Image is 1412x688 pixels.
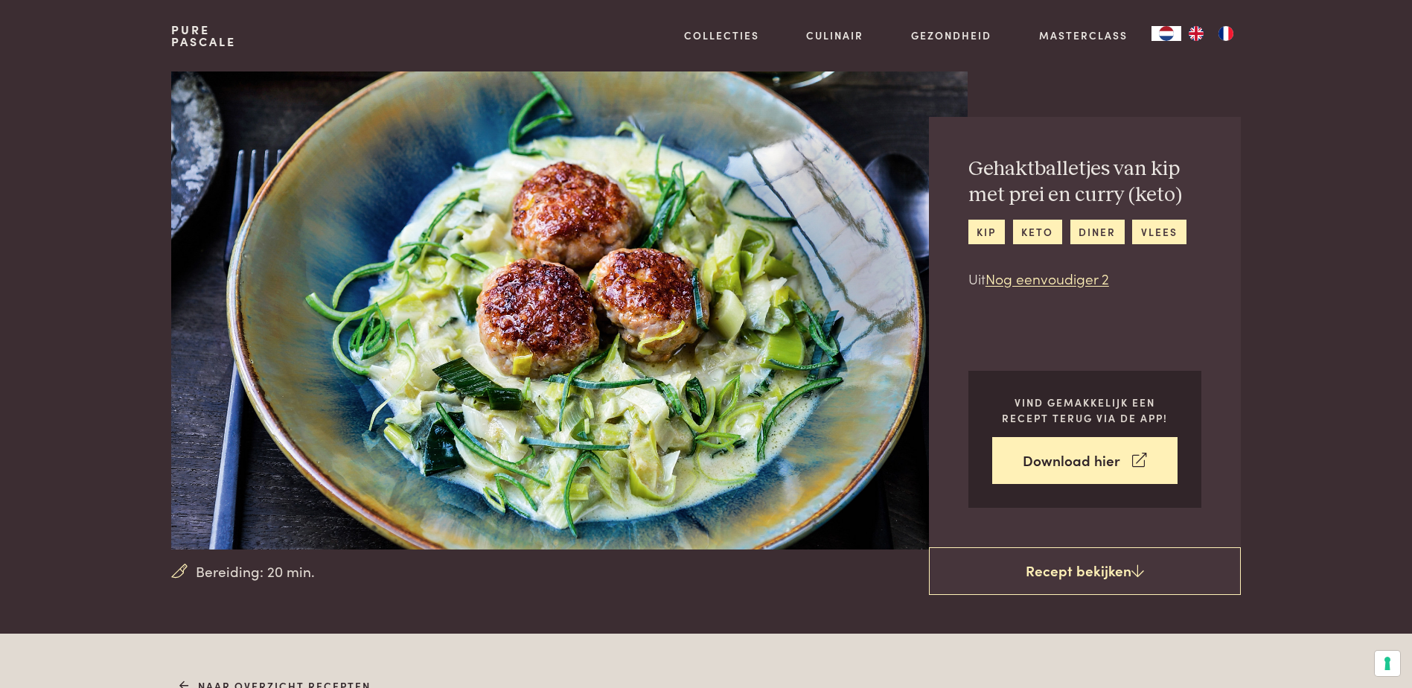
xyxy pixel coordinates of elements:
[1375,651,1400,676] button: Uw voorkeuren voor toestemming voor trackingtechnologieën
[196,561,315,582] span: Bereiding: 20 min.
[992,437,1178,484] a: Download hier
[171,71,967,550] img: Gehaktballetjes van kip met prei en curry (keto)
[1039,28,1128,43] a: Masterclass
[968,220,1005,244] a: kip
[1181,26,1211,41] a: EN
[1070,220,1125,244] a: diner
[911,28,991,43] a: Gezondheid
[1181,26,1241,41] ul: Language list
[985,268,1109,288] a: Nog eenvoudiger 2
[929,547,1241,595] a: Recept bekijken
[992,395,1178,425] p: Vind gemakkelijk een recept terug via de app!
[1151,26,1241,41] aside: Language selected: Nederlands
[968,156,1201,208] h2: Gehaktballetjes van kip met prei en curry (keto)
[1132,220,1186,244] a: vlees
[1013,220,1062,244] a: keto
[684,28,759,43] a: Collecties
[171,24,236,48] a: PurePascale
[1151,26,1181,41] a: NL
[1151,26,1181,41] div: Language
[968,268,1201,290] p: Uit
[1211,26,1241,41] a: FR
[806,28,863,43] a: Culinair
